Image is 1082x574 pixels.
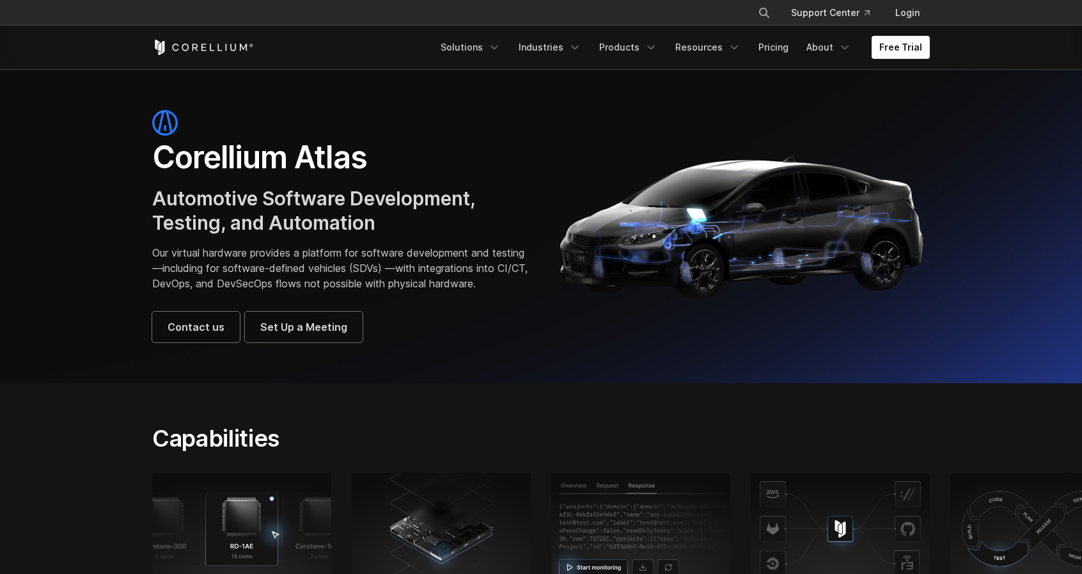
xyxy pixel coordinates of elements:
img: Corellium_Hero_Atlas_Header [554,146,930,306]
a: About [799,36,859,59]
a: Login [885,1,930,24]
a: Contact us [152,312,240,342]
h1: Corellium Atlas [152,138,528,177]
div: Navigation Menu [742,1,930,24]
h2: Capabilities [152,424,662,452]
a: Free Trial [872,36,930,59]
a: Resources [668,36,748,59]
a: Solutions [433,36,508,59]
a: Pricing [751,36,796,59]
a: Corellium Home [152,40,254,55]
p: Our virtual hardware provides a platform for software development and testing—including for softw... [152,245,528,291]
div: Navigation Menu [433,36,930,59]
img: atlas-icon [152,110,178,136]
a: Products [592,36,665,59]
a: Industries [511,36,589,59]
a: Support Center [781,1,880,24]
span: Contact us [168,319,224,335]
span: Automotive Software Development, Testing, and Automation [152,187,475,234]
a: Set Up a Meeting [245,312,363,342]
span: Set Up a Meeting [260,319,347,335]
button: Search [753,1,776,24]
